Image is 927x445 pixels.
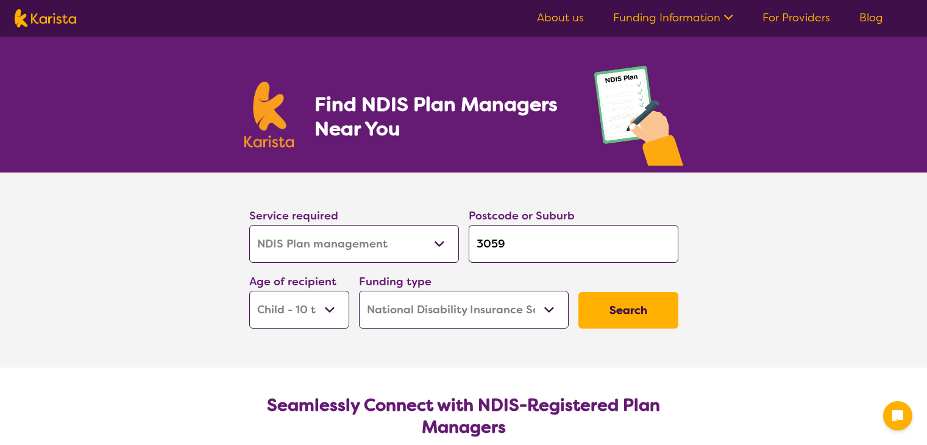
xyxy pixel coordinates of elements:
label: Funding type [359,274,432,289]
a: Blog [859,10,883,25]
img: Karista logo [15,9,76,27]
h1: Find NDIS Plan Managers Near You [314,92,569,141]
img: Karista logo [244,82,294,148]
h2: Seamlessly Connect with NDIS-Registered Plan Managers [259,394,669,438]
label: Postcode or Suburb [469,208,575,223]
input: Type [469,225,678,263]
button: Search [578,292,678,329]
label: Service required [249,208,338,223]
img: plan-management [594,66,683,173]
a: For Providers [762,10,830,25]
a: Funding Information [613,10,733,25]
a: About us [537,10,584,25]
label: Age of recipient [249,274,336,289]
